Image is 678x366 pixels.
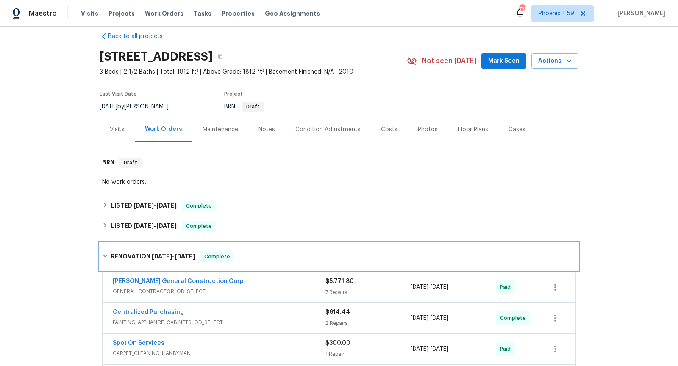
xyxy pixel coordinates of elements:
[100,32,181,41] a: Back to all projects
[81,9,98,18] span: Visits
[418,125,438,134] div: Photos
[110,125,125,134] div: Visits
[100,53,213,61] h2: [STREET_ADDRESS]
[100,102,179,112] div: by [PERSON_NAME]
[111,201,177,211] h6: LISTED
[102,158,114,168] h6: BRN
[325,350,411,358] div: 1 Repair
[265,9,320,18] span: Geo Assignments
[213,49,228,64] button: Copy Address
[113,318,325,327] span: PAINTING, APPLIANCE, CABINETS, OD_SELECT
[145,125,182,133] div: Work Orders
[411,283,448,291] span: -
[422,57,476,65] span: Not seen [DATE]
[500,283,514,291] span: Paid
[113,340,164,346] a: Spot On Services
[100,149,578,176] div: BRN Draft
[519,5,525,14] div: 738
[113,278,244,284] a: [PERSON_NAME] General Construction Corp
[381,125,397,134] div: Costs
[133,202,177,208] span: -
[431,284,448,290] span: [DATE]
[224,91,243,97] span: Project
[100,68,407,76] span: 3 Beds | 2 1/2 Baths | Total: 1812 ft² | Above Grade: 1812 ft² | Basement Finished: N/A | 2010
[614,9,665,18] span: [PERSON_NAME]
[100,196,578,216] div: LISTED [DATE]-[DATE]Complete
[113,309,184,315] a: Centralized Purchasing
[29,9,57,18] span: Maestro
[183,222,215,230] span: Complete
[152,253,172,259] span: [DATE]
[120,158,141,167] span: Draft
[295,125,361,134] div: Condition Adjustments
[325,278,354,284] span: $5,771.80
[458,125,488,134] div: Floor Plans
[133,202,154,208] span: [DATE]
[175,253,195,259] span: [DATE]
[488,56,520,67] span: Mark Seen
[194,11,211,17] span: Tasks
[539,9,574,18] span: Phoenix + 59
[222,9,255,18] span: Properties
[431,315,448,321] span: [DATE]
[203,125,238,134] div: Maintenance
[224,104,264,110] span: BRN
[133,223,154,229] span: [DATE]
[325,309,350,315] span: $614.44
[108,9,135,18] span: Projects
[201,252,233,261] span: Complete
[538,56,572,67] span: Actions
[500,345,514,353] span: Paid
[411,345,448,353] span: -
[183,202,215,210] span: Complete
[325,340,350,346] span: $300.00
[431,346,448,352] span: [DATE]
[100,104,117,110] span: [DATE]
[113,349,325,358] span: CARPET_CLEANING, HANDYMAN
[500,314,529,322] span: Complete
[325,288,411,297] div: 7 Repairs
[411,284,428,290] span: [DATE]
[325,319,411,327] div: 2 Repairs
[243,104,263,109] span: Draft
[411,346,428,352] span: [DATE]
[133,223,177,229] span: -
[152,253,195,259] span: -
[111,221,177,231] h6: LISTED
[508,125,525,134] div: Cases
[102,178,576,186] div: No work orders.
[100,216,578,236] div: LISTED [DATE]-[DATE]Complete
[145,9,183,18] span: Work Orders
[100,91,137,97] span: Last Visit Date
[481,53,526,69] button: Mark Seen
[156,202,177,208] span: [DATE]
[258,125,275,134] div: Notes
[411,314,448,322] span: -
[156,223,177,229] span: [DATE]
[531,53,578,69] button: Actions
[113,287,325,296] span: GENERAL_CONTRACTOR, OD_SELECT
[100,243,578,270] div: RENOVATION [DATE]-[DATE]Complete
[411,315,428,321] span: [DATE]
[111,252,195,262] h6: RENOVATION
